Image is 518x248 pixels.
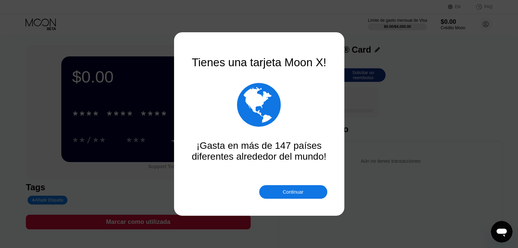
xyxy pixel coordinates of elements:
div: Continuar [259,185,327,199]
div:  [237,79,281,130]
div: ¡Gasta en más de 147 países diferentes alrededor del mundo! [191,140,327,162]
div:  [191,79,327,130]
div: Tienes una tarjeta Moon X! [191,56,327,69]
iframe: Botón para iniciar la ventana de mensajería [491,221,513,243]
div: Continuar [283,189,303,195]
